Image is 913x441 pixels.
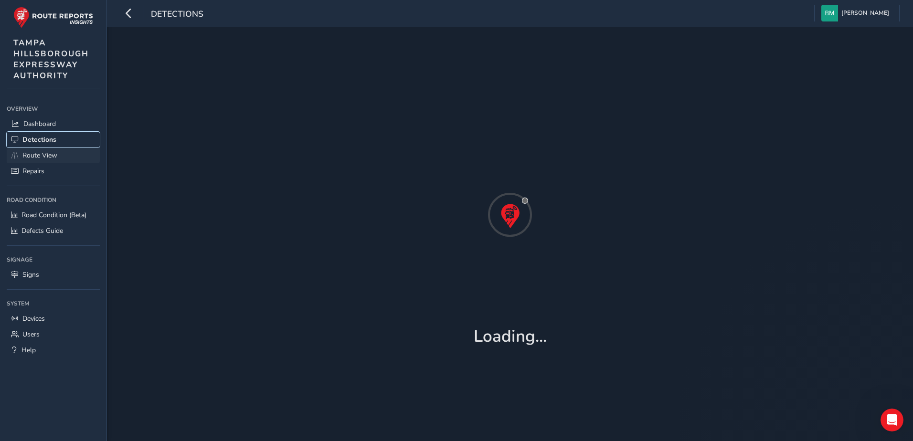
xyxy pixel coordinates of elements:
[151,8,203,21] span: Detections
[7,252,100,267] div: Signage
[7,193,100,207] div: Road Condition
[13,7,93,28] img: rr logo
[7,296,100,311] div: System
[821,5,838,21] img: diamond-layout
[7,163,100,179] a: Repairs
[23,119,56,128] span: Dashboard
[22,151,57,160] span: Route View
[7,207,100,223] a: Road Condition (Beta)
[7,267,100,283] a: Signs
[474,326,547,346] h1: Loading...
[7,147,100,163] a: Route View
[22,330,40,339] span: Users
[7,102,100,116] div: Overview
[7,311,100,326] a: Devices
[22,314,45,323] span: Devices
[7,326,100,342] a: Users
[21,210,86,220] span: Road Condition (Beta)
[22,270,39,279] span: Signs
[841,5,889,21] span: [PERSON_NAME]
[881,409,903,431] iframe: Intercom live chat
[821,5,892,21] button: [PERSON_NAME]
[21,346,36,355] span: Help
[22,167,44,176] span: Repairs
[21,226,63,235] span: Defects Guide
[13,37,89,81] span: TAMPA HILLSBOROUGH EXPRESSWAY AUTHORITY
[22,135,56,144] span: Detections
[7,342,100,358] a: Help
[7,116,100,132] a: Dashboard
[7,223,100,239] a: Defects Guide
[7,132,100,147] a: Detections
